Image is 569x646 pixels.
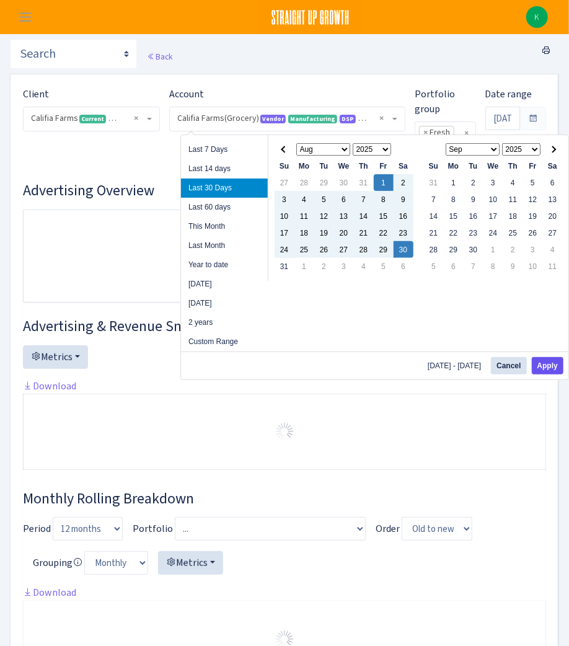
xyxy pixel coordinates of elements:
[419,126,454,139] li: Fresh
[23,521,51,536] label: Period
[394,208,413,224] td: 16
[275,224,294,241] td: 17
[379,112,384,125] span: Remove all items
[543,191,563,208] td: 13
[314,258,334,275] td: 2
[523,258,543,275] td: 10
[334,224,354,241] td: 20
[358,115,374,123] span: Amazon Marketing Cloud
[444,174,464,191] td: 1
[464,241,483,258] td: 30
[334,241,354,258] td: 27
[354,241,374,258] td: 28
[483,208,503,224] td: 17
[23,490,546,508] h3: Widget #38
[444,224,464,241] td: 22
[10,7,41,27] button: Toggle navigation
[424,224,444,241] td: 21
[394,258,413,275] td: 6
[354,208,374,224] td: 14
[275,157,294,174] th: Su
[31,112,144,125] span: Califia Farms <span class="badge badge-success">Current</span><span class="badge badge-primary">D...
[424,241,444,258] td: 28
[340,115,356,123] span: DSP
[532,357,563,374] button: Apply
[33,555,82,570] label: Grouping
[424,174,444,191] td: 31
[415,87,476,117] label: Portfolio group
[334,258,354,275] td: 3
[523,191,543,208] td: 12
[169,87,204,102] label: Account
[444,191,464,208] td: 8
[543,157,563,174] th: Sa
[177,112,390,125] span: Califia Farms(Grocery) <span class="badge badge-primary">Vendor</span><span class="badge badge-su...
[428,362,486,369] span: [DATE] - [DATE]
[543,258,563,275] td: 11
[181,294,268,313] li: [DATE]
[294,191,314,208] td: 4
[503,241,523,258] td: 2
[374,191,394,208] td: 8
[543,174,563,191] td: 6
[181,332,268,352] li: Custom Range
[424,157,444,174] th: Su
[275,208,294,224] td: 10
[424,258,444,275] td: 5
[523,157,543,174] th: Fr
[464,258,483,275] td: 7
[464,208,483,224] td: 16
[485,87,532,102] label: Date range
[543,241,563,258] td: 4
[23,87,49,102] label: Client
[376,521,400,536] label: Order
[394,224,413,241] td: 23
[465,127,469,139] span: Remove all items
[294,241,314,258] td: 25
[23,379,76,392] a: Download
[444,208,464,224] td: 15
[275,258,294,275] td: 31
[334,174,354,191] td: 30
[394,174,413,191] td: 2
[394,191,413,208] td: 9
[503,157,523,174] th: Th
[526,6,548,28] a: K
[314,174,334,191] td: 29
[275,422,294,441] img: Preloader
[374,208,394,224] td: 15
[23,345,88,369] button: Metrics
[523,241,543,258] td: 3
[181,275,268,294] li: [DATE]
[483,224,503,241] td: 24
[444,241,464,258] td: 29
[483,157,503,174] th: We
[275,174,294,191] td: 27
[24,107,159,131] span: Califia Farms <span class="badge badge-success">Current</span><span class="badge badge-primary">D...
[314,208,334,224] td: 12
[526,6,548,28] img: Kevin Mitchell
[354,224,374,241] td: 21
[314,241,334,258] td: 26
[294,174,314,191] td: 28
[543,224,563,241] td: 27
[181,159,268,179] li: Last 14 days
[523,208,543,224] td: 19
[354,157,374,174] th: Th
[294,224,314,241] td: 18
[503,191,523,208] td: 11
[181,179,268,198] li: Last 30 Days
[334,208,354,224] td: 13
[423,126,428,139] span: ×
[181,236,268,255] li: Last Month
[314,224,334,241] td: 19
[23,317,546,335] h3: Widget #2
[288,115,337,123] span: Manufacturing
[503,174,523,191] td: 4
[314,191,334,208] td: 5
[444,258,464,275] td: 6
[79,115,106,123] span: Current
[374,174,394,191] td: 1
[73,557,82,567] i: Avg. daily only for these metrics:<br> Sessions<br> Units Shipped<br> Shipped Product Sales<br> S...
[374,241,394,258] td: 29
